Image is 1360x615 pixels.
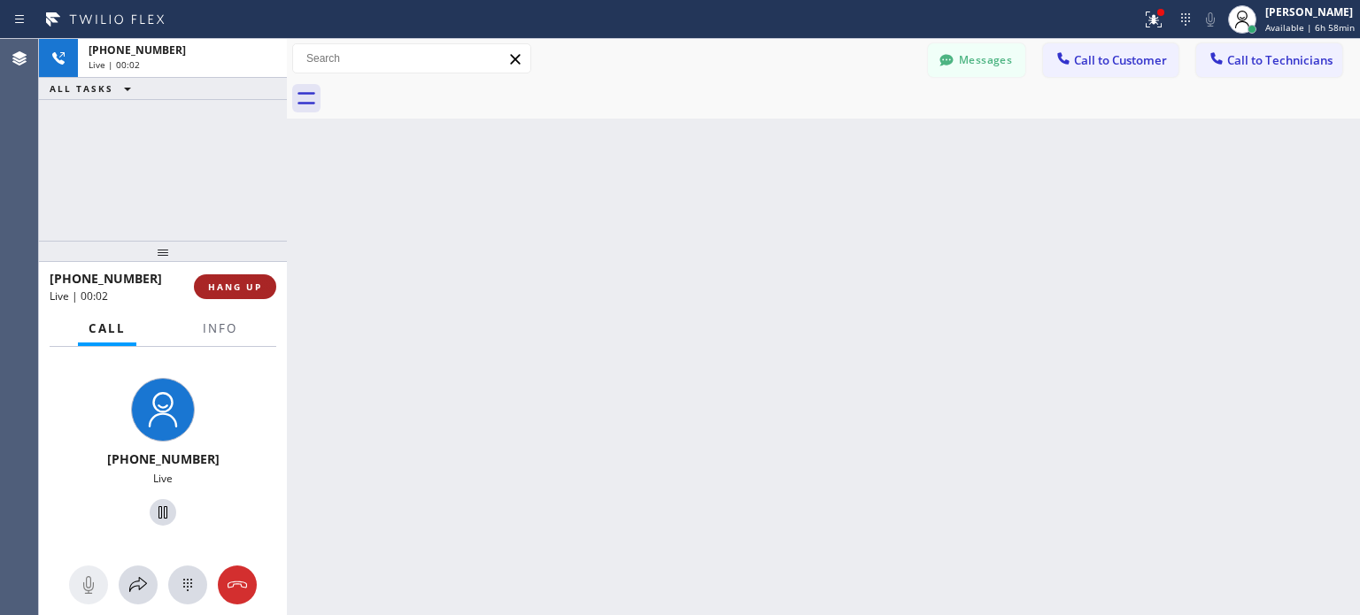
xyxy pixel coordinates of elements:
span: Live [153,471,173,486]
span: [PHONE_NUMBER] [50,270,162,287]
button: Call to Customer [1043,43,1178,77]
button: Hold Customer [150,499,176,526]
span: [PHONE_NUMBER] [107,450,220,467]
span: Call to Technicians [1227,52,1333,68]
span: Call to Customer [1074,52,1167,68]
button: Open dialpad [168,565,207,604]
button: ALL TASKS [39,78,149,99]
button: Messages [928,43,1025,77]
button: Info [192,311,248,346]
button: Open directory [119,565,158,604]
div: [PERSON_NAME] [1265,4,1355,19]
span: Available | 6h 58min [1265,21,1355,34]
span: Live | 00:02 [50,288,108,304]
button: Mute [69,565,108,604]
span: ALL TASKS [50,82,113,95]
button: HANG UP [194,274,276,299]
span: Call [89,320,126,336]
button: Call to Technicians [1196,43,1342,77]
button: Hang up [218,565,257,604]
span: [PHONE_NUMBER] [89,42,186,58]
span: Info [203,320,237,336]
button: Mute [1198,7,1223,32]
button: Call [78,311,136,346]
span: Live | 00:02 [89,58,140,71]
span: HANG UP [208,281,262,293]
input: Search [293,44,530,73]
